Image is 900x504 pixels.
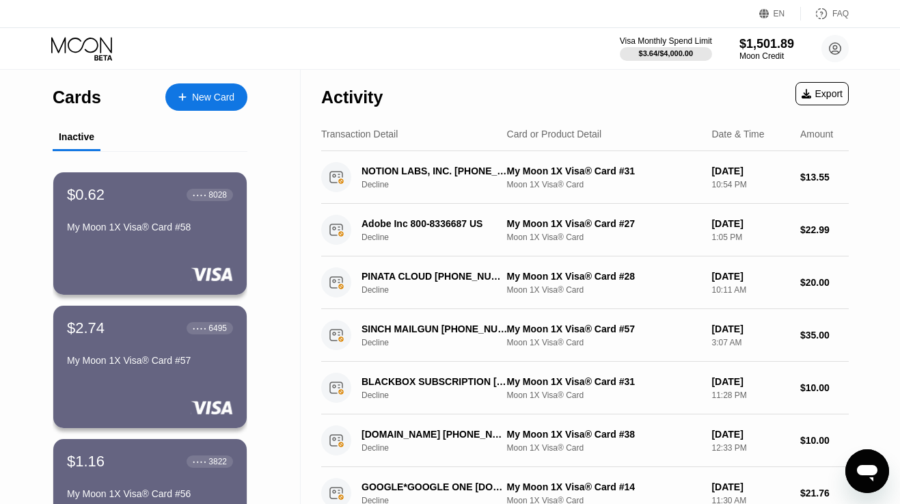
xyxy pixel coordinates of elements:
div: 1:05 PM [711,233,789,242]
div: $13.55 [800,172,849,183]
div: EN [774,9,785,18]
div: [DOMAIN_NAME] [PHONE_NUMBER] USDeclineMy Moon 1X Visa® Card #38Moon 1X Visa® Card[DATE]12:33 PM$1... [321,414,849,467]
div: 8028 [208,190,227,200]
div: GOOGLE*GOOGLE ONE [DOMAIN_NAME][URL] [362,481,508,492]
div: 3:07 AM [711,338,789,347]
div: Visa Monthly Spend Limit$3.64/$4,000.00 [620,36,712,61]
div: Decline [362,443,519,453]
div: $21.76 [800,488,849,499]
div: $0.62● ● ● ●8028My Moon 1X Visa® Card #58 [53,172,247,295]
div: Inactive [59,131,94,142]
div: $1,501.89Moon Credit [739,37,794,61]
div: My Moon 1X Visa® Card #28 [507,271,701,282]
div: Date & Time [711,129,764,140]
div: Adobe Inc 800-8336687 US [362,218,508,229]
div: My Moon 1X Visa® Card #31 [507,165,701,176]
div: SINCH MAILGUN [PHONE_NUMBER] US [362,323,508,334]
div: Decline [362,233,519,242]
div: Export [795,82,849,105]
div: Moon 1X Visa® Card [507,338,701,347]
div: My Moon 1X Visa® Card #31 [507,376,701,387]
div: ● ● ● ● [193,193,206,197]
div: $0.62 [67,186,105,204]
div: PINATA CLOUD [PHONE_NUMBER] US [362,271,508,282]
div: New Card [192,92,234,103]
div: $22.99 [800,224,849,235]
div: SINCH MAILGUN [PHONE_NUMBER] USDeclineMy Moon 1X Visa® Card #57Moon 1X Visa® Card[DATE]3:07 AM$35.00 [321,309,849,362]
div: Decline [362,338,519,347]
div: Decline [362,180,519,189]
div: Moon 1X Visa® Card [507,390,701,400]
div: BLACKBOX SUBSCRIPTION [PHONE_NUMBER] CADeclineMy Moon 1X Visa® Card #31Moon 1X Visa® Card[DATE]11... [321,362,849,414]
div: 6495 [208,323,227,333]
div: ● ● ● ● [193,326,206,330]
div: [DATE] [711,323,789,334]
div: ● ● ● ● [193,460,206,464]
div: $2.74● ● ● ●6495My Moon 1X Visa® Card #57 [53,306,247,428]
div: 10:54 PM [711,180,789,189]
div: FAQ [801,7,849,21]
div: My Moon 1X Visa® Card #57 [507,323,701,334]
div: Transaction Detail [321,129,398,140]
div: [DATE] [711,165,789,176]
div: Cards [53,88,101,107]
div: Moon 1X Visa® Card [507,180,701,189]
div: BLACKBOX SUBSCRIPTION [PHONE_NUMBER] CA [362,376,508,387]
div: My Moon 1X Visa® Card #27 [507,218,701,229]
div: Amount [800,129,833,140]
div: 12:33 PM [711,443,789,453]
iframe: Кнопка запуска окна обмена сообщениями [845,449,889,493]
div: Moon Credit [739,51,794,61]
div: NOTION LABS, INC. [PHONE_NUMBER] USDeclineMy Moon 1X Visa® Card #31Moon 1X Visa® Card[DATE]10:54 ... [321,151,849,204]
div: NOTION LABS, INC. [PHONE_NUMBER] US [362,165,508,176]
div: Moon 1X Visa® Card [507,285,701,295]
div: My Moon 1X Visa® Card #58 [67,222,233,233]
div: $10.00 [800,435,849,446]
div: $10.00 [800,382,849,393]
div: Decline [362,390,519,400]
div: $3.64 / $4,000.00 [639,49,694,57]
div: [DATE] [711,481,789,492]
div: Activity [321,88,383,107]
div: Adobe Inc 800-8336687 USDeclineMy Moon 1X Visa® Card #27Moon 1X Visa® Card[DATE]1:05 PM$22.99 [321,204,849,256]
div: 11:28 PM [711,390,789,400]
div: $20.00 [800,277,849,288]
div: $35.00 [800,330,849,341]
div: [DATE] [711,218,789,229]
div: FAQ [832,9,849,18]
div: New Card [165,83,247,111]
div: My Moon 1X Visa® Card #56 [67,488,233,499]
div: Card or Product Detail [507,129,602,140]
div: [DATE] [711,376,789,387]
div: EN [759,7,801,21]
div: Moon 1X Visa® Card [507,233,701,242]
div: 3822 [208,457,227,466]
div: $1,501.89 [739,37,794,51]
div: Moon 1X Visa® Card [507,443,701,453]
div: [DOMAIN_NAME] [PHONE_NUMBER] US [362,429,508,440]
div: My Moon 1X Visa® Card #38 [507,429,701,440]
div: $1.16 [67,453,105,470]
div: PINATA CLOUD [PHONE_NUMBER] USDeclineMy Moon 1X Visa® Card #28Moon 1X Visa® Card[DATE]10:11 AM$20.00 [321,256,849,309]
div: My Moon 1X Visa® Card #57 [67,355,233,366]
div: My Moon 1X Visa® Card #14 [507,481,701,492]
div: Export [802,88,843,99]
div: 10:11 AM [711,285,789,295]
div: Visa Monthly Spend Limit [620,36,712,46]
div: $2.74 [67,319,105,337]
div: Decline [362,285,519,295]
div: [DATE] [711,271,789,282]
div: [DATE] [711,429,789,440]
